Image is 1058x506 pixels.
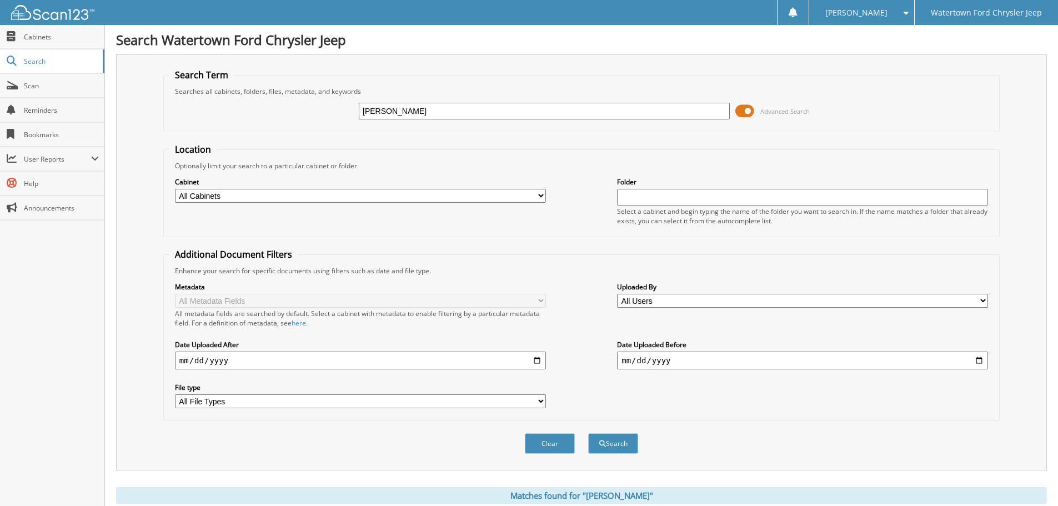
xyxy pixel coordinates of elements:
[588,433,638,454] button: Search
[617,282,988,292] label: Uploaded By
[24,179,99,188] span: Help
[24,106,99,115] span: Reminders
[617,340,988,349] label: Date Uploaded Before
[175,352,546,369] input: start
[175,177,546,187] label: Cabinet
[617,352,988,369] input: end
[617,177,988,187] label: Folder
[24,130,99,139] span: Bookmarks
[292,318,306,328] a: here
[169,266,994,275] div: Enhance your search for specific documents using filters such as date and file type.
[175,383,546,392] label: File type
[24,32,99,42] span: Cabinets
[116,31,1047,49] h1: Search Watertown Ford Chrysler Jeep
[760,107,810,116] span: Advanced Search
[525,433,575,454] button: Clear
[175,282,546,292] label: Metadata
[617,207,988,226] div: Select a cabinet and begin typing the name of the folder you want to search in. If the name match...
[24,81,99,91] span: Scan
[931,9,1042,16] span: Watertown Ford Chrysler Jeep
[169,69,234,81] legend: Search Term
[116,487,1047,504] div: Matches found for "[PERSON_NAME]"
[24,203,99,213] span: Announcements
[24,154,91,164] span: User Reports
[825,9,887,16] span: [PERSON_NAME]
[24,57,97,66] span: Search
[175,309,546,328] div: All metadata fields are searched by default. Select a cabinet with metadata to enable filtering b...
[169,248,298,260] legend: Additional Document Filters
[11,5,94,20] img: scan123-logo-white.svg
[169,143,217,156] legend: Location
[175,340,546,349] label: Date Uploaded After
[169,87,994,96] div: Searches all cabinets, folders, files, metadata, and keywords
[169,161,994,171] div: Optionally limit your search to a particular cabinet or folder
